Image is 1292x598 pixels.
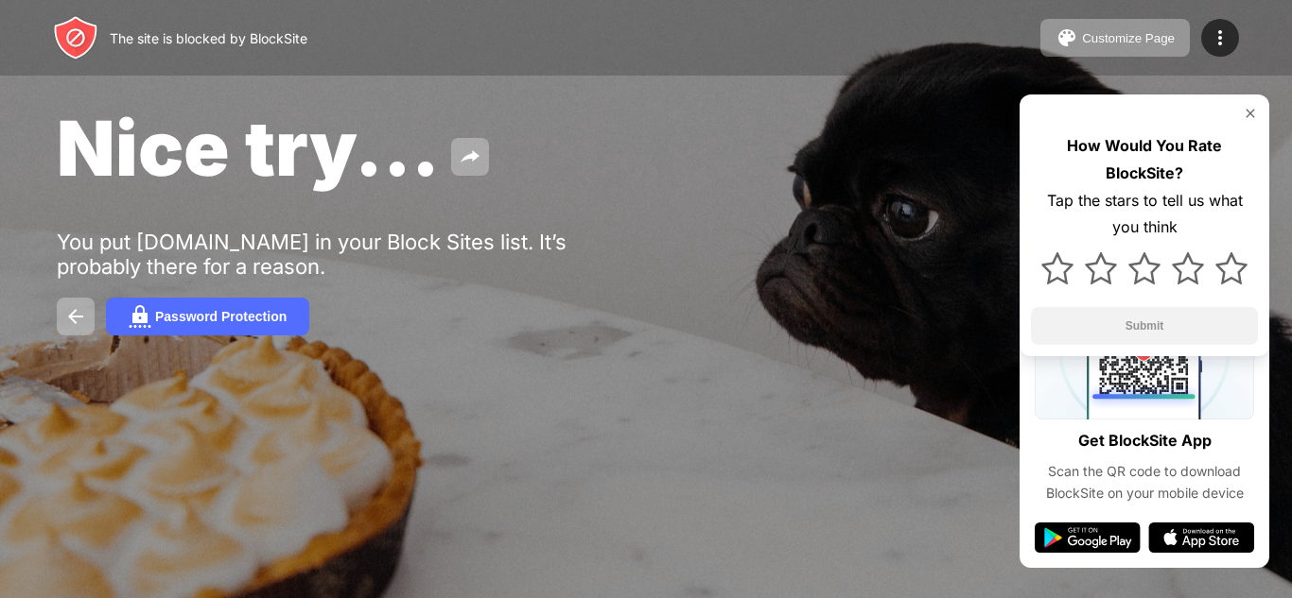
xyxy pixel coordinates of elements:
img: password.svg [129,305,151,328]
div: You put [DOMAIN_NAME] in your Block Sites list. It’s probably there for a reason. [57,230,641,279]
img: pallet.svg [1056,26,1078,49]
img: google-play.svg [1035,522,1141,553]
img: star.svg [1172,252,1204,284]
button: Customize Page [1040,19,1190,57]
img: app-store.svg [1148,522,1254,553]
img: rate-us-close.svg [1243,106,1258,121]
img: menu-icon.svg [1209,26,1231,49]
div: The site is blocked by BlockSite [110,30,307,46]
img: star.svg [1215,252,1248,284]
img: header-logo.svg [53,15,98,60]
img: star.svg [1128,252,1161,284]
img: star.svg [1085,252,1117,284]
button: Submit [1031,307,1258,345]
img: share.svg [459,145,481,168]
img: star.svg [1041,252,1074,284]
button: Password Protection [106,298,309,335]
div: Scan the QR code to download BlockSite on your mobile device [1035,461,1254,504]
div: How Would You Rate BlockSite? [1031,132,1258,187]
div: Get BlockSite App [1078,427,1212,454]
div: Customize Page [1082,31,1175,45]
span: Nice try... [57,102,440,194]
div: Password Protection [155,309,287,324]
div: Tap the stars to tell us what you think [1031,187,1258,242]
img: back.svg [64,305,87,328]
